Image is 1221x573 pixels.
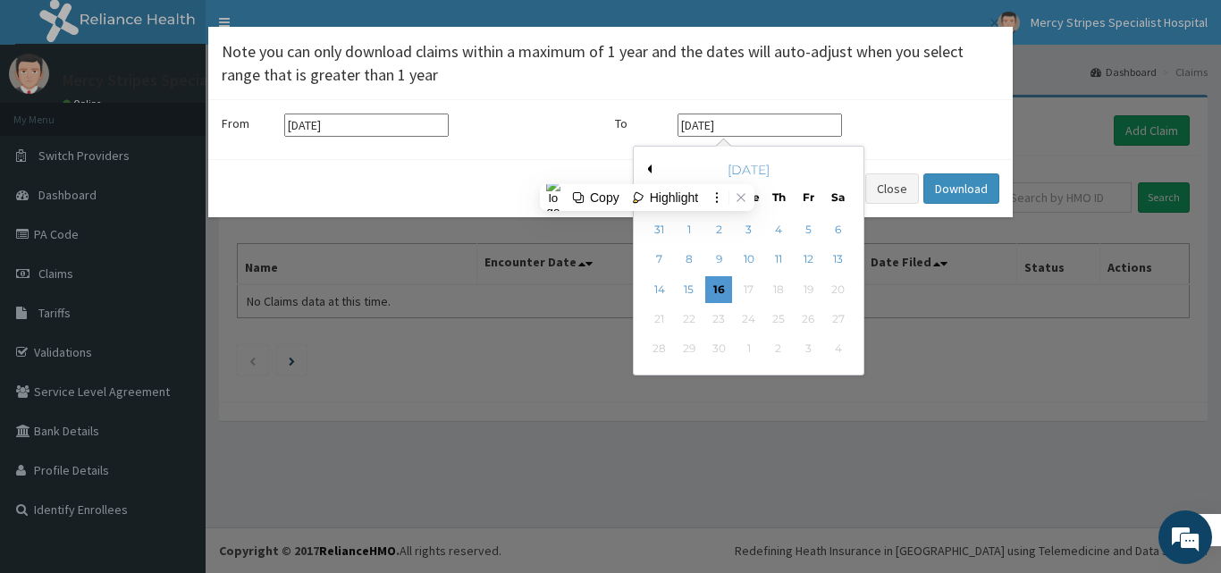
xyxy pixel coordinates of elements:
[676,306,703,333] div: Not available Monday, September 22nd, 2025
[736,216,762,243] div: Choose Wednesday, September 3rd, 2025
[104,173,247,353] span: We're online!
[830,190,846,205] div: Sa
[988,13,999,32] button: Close
[646,276,673,303] div: Choose Sunday, September 14th, 2025
[795,306,821,333] div: Not available Friday, September 26th, 2025
[676,216,703,243] div: Choose Monday, September 1st, 2025
[736,276,762,303] div: Not available Wednesday, September 17th, 2025
[736,336,762,363] div: Not available Wednesday, October 1st, 2025
[9,383,341,445] textarea: Type your message and hit 'Enter'
[676,336,703,363] div: Not available Monday, September 29th, 2025
[765,216,792,243] div: Choose Thursday, September 4th, 2025
[33,89,72,134] img: d_794563401_company_1708531726252_794563401
[765,247,792,274] div: Choose Thursday, September 11th, 2025
[615,114,669,132] label: To
[705,336,732,363] div: Not available Tuesday, September 30th, 2025
[646,216,673,243] div: Choose Sunday, August 31st, 2025
[736,247,762,274] div: Choose Wednesday, September 10th, 2025
[678,114,842,137] input: Select end date
[801,190,816,205] div: Fr
[825,336,852,363] div: Not available Saturday, October 4th, 2025
[765,336,792,363] div: Not available Thursday, October 2nd, 2025
[795,336,821,363] div: Not available Friday, October 3rd, 2025
[795,247,821,274] div: Choose Friday, September 12th, 2025
[222,114,275,132] label: From
[795,216,821,243] div: Choose Friday, September 5th, 2025
[676,276,703,303] div: Choose Monday, September 15th, 2025
[284,114,449,137] input: Select start date
[293,9,336,52] div: Minimize live chat window
[923,173,999,204] button: Download
[795,276,821,303] div: Not available Friday, September 19th, 2025
[646,247,673,274] div: Choose Sunday, September 7th, 2025
[765,276,792,303] div: Not available Thursday, September 18th, 2025
[644,215,853,365] div: month 2025-09
[646,306,673,333] div: Not available Sunday, September 21st, 2025
[222,40,999,86] h4: Note you can only download claims within a maximum of 1 year and the dates will auto-adjust when ...
[989,11,999,35] span: ×
[825,306,852,333] div: Not available Saturday, September 27th, 2025
[736,306,762,333] div: Not available Wednesday, September 24th, 2025
[825,276,852,303] div: Not available Saturday, September 20th, 2025
[741,190,756,205] div: We
[643,164,652,173] button: Previous Month
[825,247,852,274] div: Choose Saturday, September 13th, 2025
[646,336,673,363] div: Not available Sunday, September 28th, 2025
[641,161,856,179] div: [DATE]
[705,216,732,243] div: Choose Tuesday, September 2nd, 2025
[771,190,787,205] div: Th
[705,276,732,303] div: Choose Tuesday, September 16th, 2025
[705,247,732,274] div: Choose Tuesday, September 9th, 2025
[676,247,703,274] div: Choose Monday, September 8th, 2025
[825,216,852,243] div: Choose Saturday, September 6th, 2025
[765,306,792,333] div: Not available Thursday, September 25th, 2025
[705,306,732,333] div: Not available Tuesday, September 23rd, 2025
[93,100,300,123] div: Chat with us now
